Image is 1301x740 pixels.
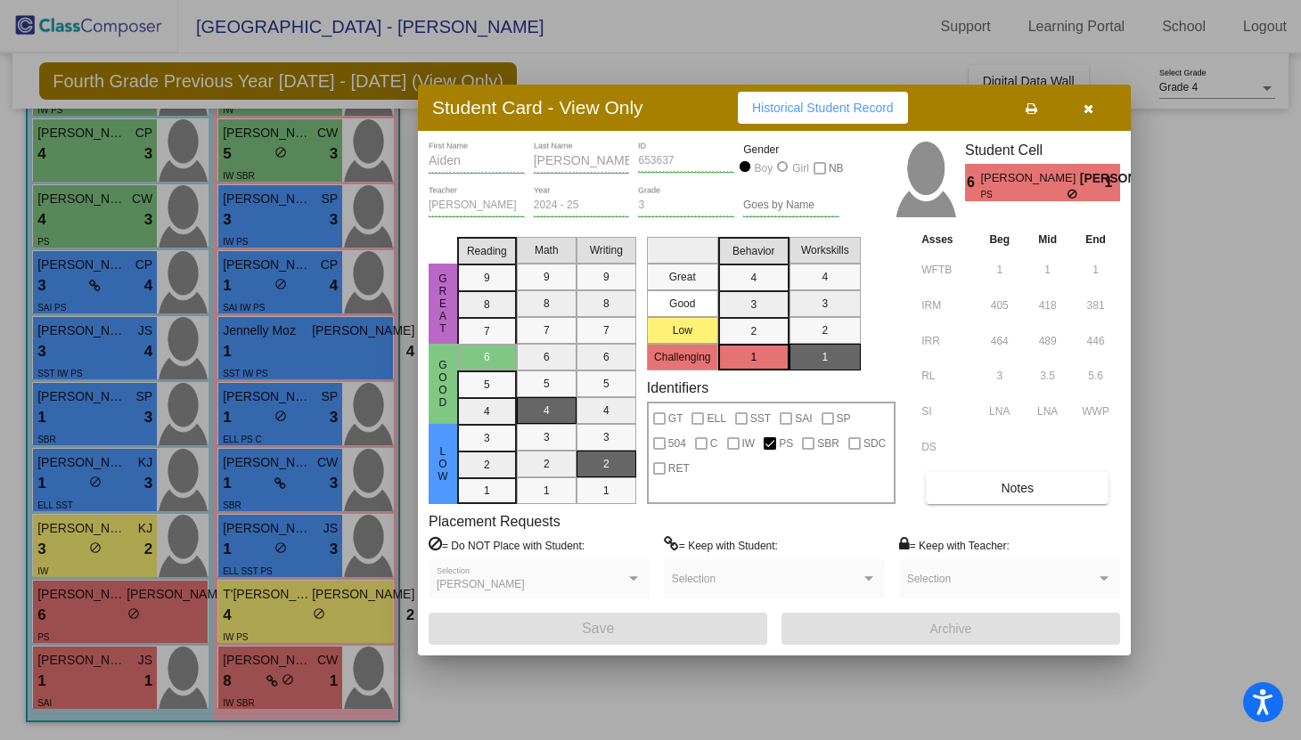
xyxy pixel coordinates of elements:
label: Identifiers [647,379,708,396]
input: assessment [921,256,970,283]
th: End [1071,230,1120,249]
h3: Student Cell [965,142,1120,159]
input: grade [638,199,734,212]
span: Historical Student Record [752,101,894,115]
label: = Keep with Student: [664,536,778,554]
span: PS [980,188,1067,201]
span: C [710,433,718,454]
span: Archive [930,622,972,636]
input: assessment [921,398,970,425]
h3: Student Card - View Only [432,96,643,118]
button: Historical Student Record [738,92,908,124]
span: Great [435,272,451,335]
th: Asses [917,230,975,249]
th: Mid [1024,230,1071,249]
input: Enter ID [638,155,734,167]
label: = Do NOT Place with Student: [429,536,585,554]
span: [PERSON_NAME] [980,169,1079,188]
span: IW [742,433,756,454]
button: Archive [781,613,1120,645]
span: GT [668,408,683,429]
span: RET [668,458,690,479]
span: SAI [795,408,812,429]
span: 1 [1105,172,1120,193]
span: NB [829,158,844,179]
div: Boy [754,160,773,176]
input: teacher [429,199,525,212]
input: year [534,199,630,212]
span: Save [582,621,614,636]
input: assessment [921,292,970,319]
th: Beg [975,230,1024,249]
label: Placement Requests [429,513,560,530]
span: Good [435,359,451,409]
button: Notes [926,472,1109,504]
span: SDC [863,433,886,454]
span: PS [779,433,793,454]
input: assessment [921,328,970,354]
span: [PERSON_NAME] [437,578,525,590]
input: assessment [921,434,970,460]
span: 6 [965,172,980,193]
mat-label: Gender [743,142,839,158]
span: ELL [707,408,725,429]
span: 504 [668,433,686,454]
span: Low [435,445,451,483]
span: [PERSON_NAME] [1080,169,1105,188]
span: SP [837,408,851,429]
input: goes by name [743,199,839,212]
span: SST [750,408,771,429]
div: Girl [791,160,809,176]
span: Notes [1001,481,1034,495]
input: assessment [921,362,970,389]
button: Save [429,613,767,645]
span: SBR [817,433,839,454]
label: = Keep with Teacher: [899,536,1010,554]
